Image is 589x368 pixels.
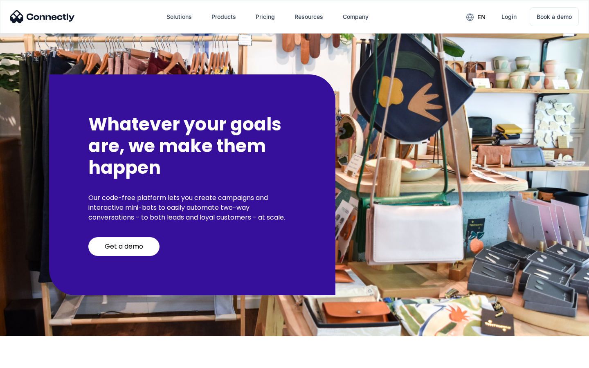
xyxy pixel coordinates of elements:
[88,114,296,178] h2: Whatever your goals are, we make them happen
[477,11,486,23] div: en
[495,7,523,27] a: Login
[343,11,369,22] div: Company
[211,11,236,22] div: Products
[166,11,192,22] div: Solutions
[88,193,296,222] p: Our code-free platform lets you create campaigns and interactive mini-bots to easily automate two...
[501,11,517,22] div: Login
[249,7,281,27] a: Pricing
[256,11,275,22] div: Pricing
[294,11,323,22] div: Resources
[530,7,579,26] a: Book a demo
[8,354,49,365] aside: Language selected: English
[16,354,49,365] ul: Language list
[10,10,75,23] img: Connectly Logo
[88,237,160,256] a: Get a demo
[105,242,143,251] div: Get a demo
